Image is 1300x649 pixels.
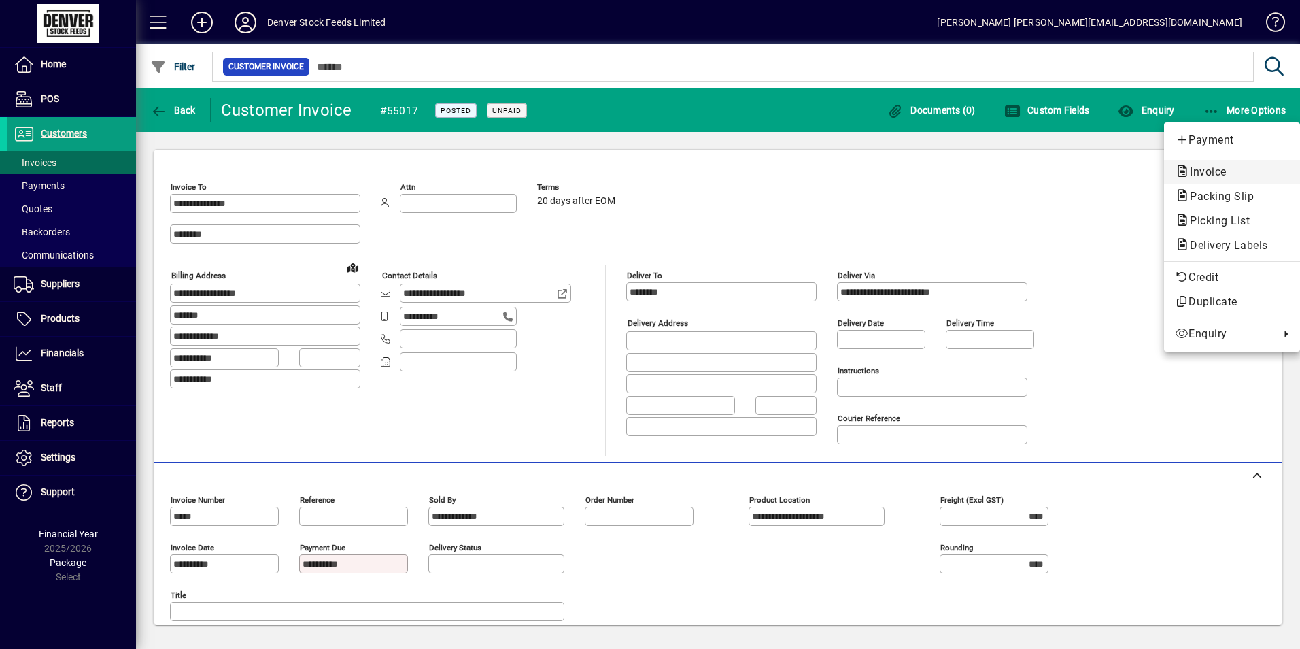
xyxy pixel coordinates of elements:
span: Enquiry [1175,326,1273,342]
span: Duplicate [1175,294,1289,310]
span: Packing Slip [1175,190,1261,203]
span: Payment [1175,132,1289,148]
span: Picking List [1175,214,1256,227]
span: Credit [1175,269,1289,286]
span: Invoice [1175,165,1233,178]
button: Add customer payment [1164,128,1300,152]
span: Delivery Labels [1175,239,1275,252]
